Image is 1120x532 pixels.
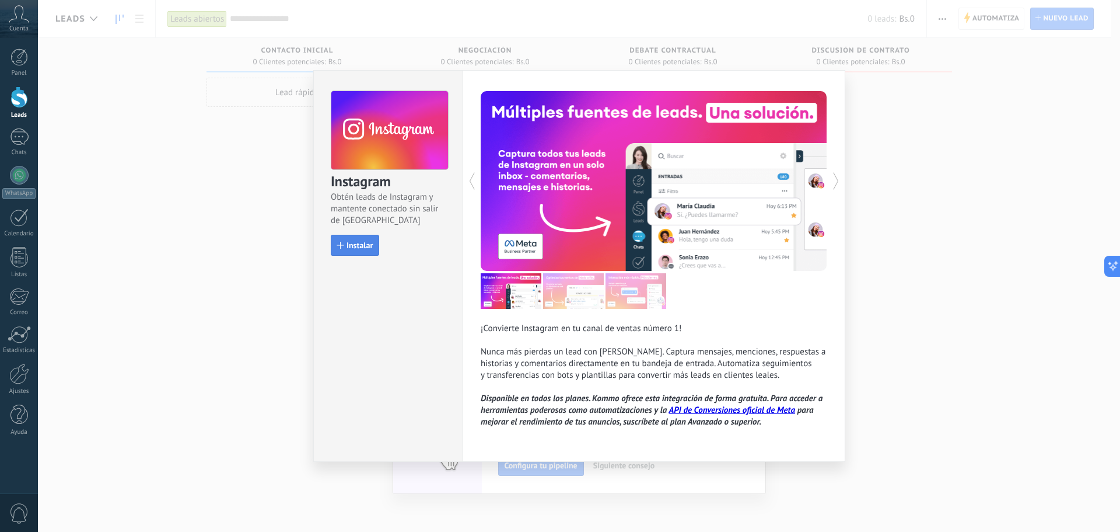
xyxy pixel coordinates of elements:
[331,235,379,256] button: Instalar
[346,241,373,249] span: Instalar
[2,429,36,436] div: Ayuda
[543,273,604,309] img: com_instagram_tour_2_es.png
[2,388,36,395] div: Ajustes
[2,271,36,279] div: Listas
[2,69,36,77] div: Panel
[605,273,666,309] img: com_instagram_tour_3_es.png
[331,172,447,192] h3: Instagram
[668,405,794,416] a: API de Conversiones oficial de Meta
[481,273,541,309] img: com_instagram_tour_1_es.png
[481,323,827,428] div: ¡Convierte Instagram en tu canal de ventas número 1! Nunca más pierdas un lead con [PERSON_NAME]....
[2,230,36,238] div: Calendario
[2,347,36,354] div: Estadísticas
[2,112,36,119] div: Leads
[481,393,822,427] i: Disponible en todos los planes. Kommo ofrece esta integración de forma gratuita. Para acceder a h...
[2,149,36,157] div: Chats
[331,192,447,227] span: Obtén leads de Instagram y mantente conectado sin salir de [GEOGRAPHIC_DATA]
[9,25,29,33] span: Cuenta
[2,188,36,199] div: WhatsApp
[2,309,36,317] div: Correo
